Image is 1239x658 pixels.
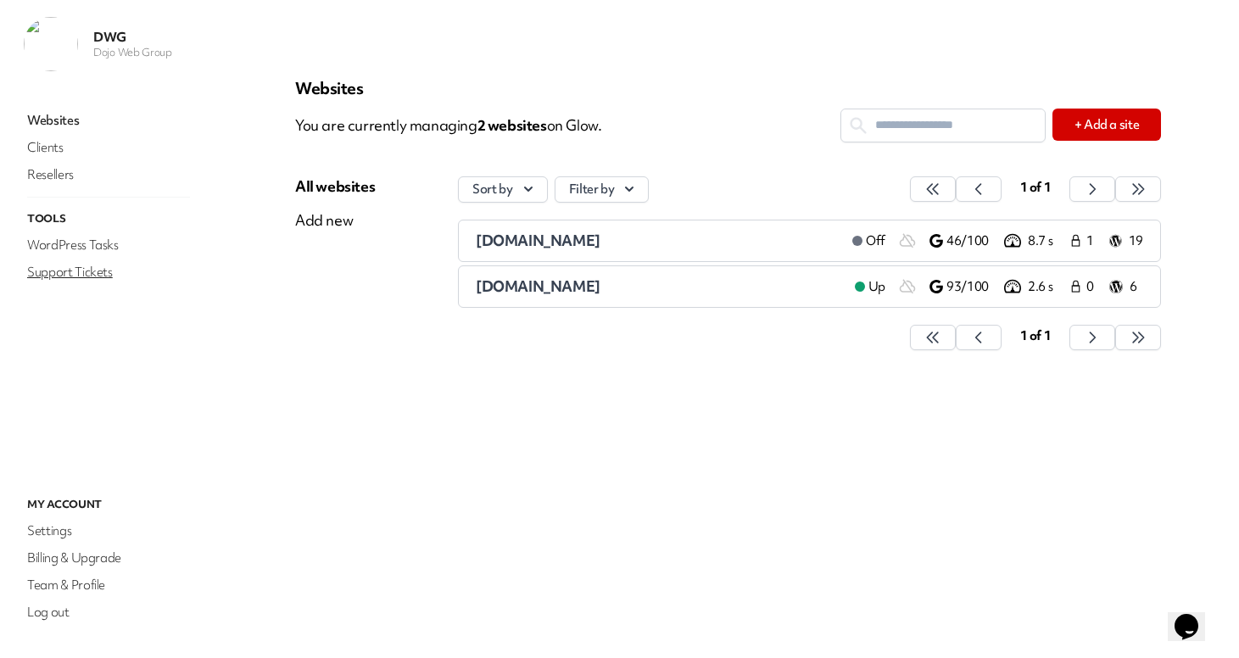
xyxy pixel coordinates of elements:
[1086,278,1099,296] span: 0
[1028,278,1069,296] p: 2.6 s
[476,231,839,251] a: [DOMAIN_NAME]
[24,260,193,284] a: Support Tickets
[24,233,193,257] a: WordPress Tasks
[24,136,193,159] a: Clients
[476,231,600,250] span: [DOMAIN_NAME]
[1069,276,1102,297] a: 0
[946,278,1001,296] p: 93/100
[868,278,885,296] span: Up
[24,546,193,570] a: Billing & Upgrade
[1086,232,1099,250] span: 1
[24,519,193,543] a: Settings
[295,176,375,197] div: All websites
[24,573,193,597] a: Team & Profile
[477,115,547,135] span: 2 website
[1069,231,1102,251] a: 1
[1129,232,1143,250] p: 19
[1020,179,1052,196] span: 1 of 1
[929,231,1069,251] a: 46/100 8.7 s
[946,232,1001,250] p: 46/100
[24,493,193,516] p: My Account
[24,208,193,230] p: Tools
[24,109,193,132] a: Websites
[476,276,841,297] a: [DOMAIN_NAME]
[1028,232,1069,250] p: 8.7 s
[1052,109,1161,141] button: + Add a site
[929,276,1069,297] a: 93/100 2.6 s
[555,176,650,203] button: Filter by
[839,231,899,251] a: Off
[1109,276,1143,297] a: 6
[93,29,172,46] p: DWG
[1168,590,1222,641] iframe: chat widget
[24,163,193,187] a: Resellers
[295,78,1161,98] p: Websites
[1109,231,1143,251] a: 19
[24,600,193,624] a: Log out
[295,109,840,142] p: You are currently managing on Glow.
[295,210,375,231] div: Add new
[476,276,600,296] span: [DOMAIN_NAME]
[841,276,899,297] a: Up
[458,176,548,203] button: Sort by
[540,115,547,135] span: s
[1020,327,1052,344] span: 1 of 1
[866,232,885,250] span: Off
[1130,278,1143,296] p: 6
[93,46,172,59] p: Dojo Web Group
